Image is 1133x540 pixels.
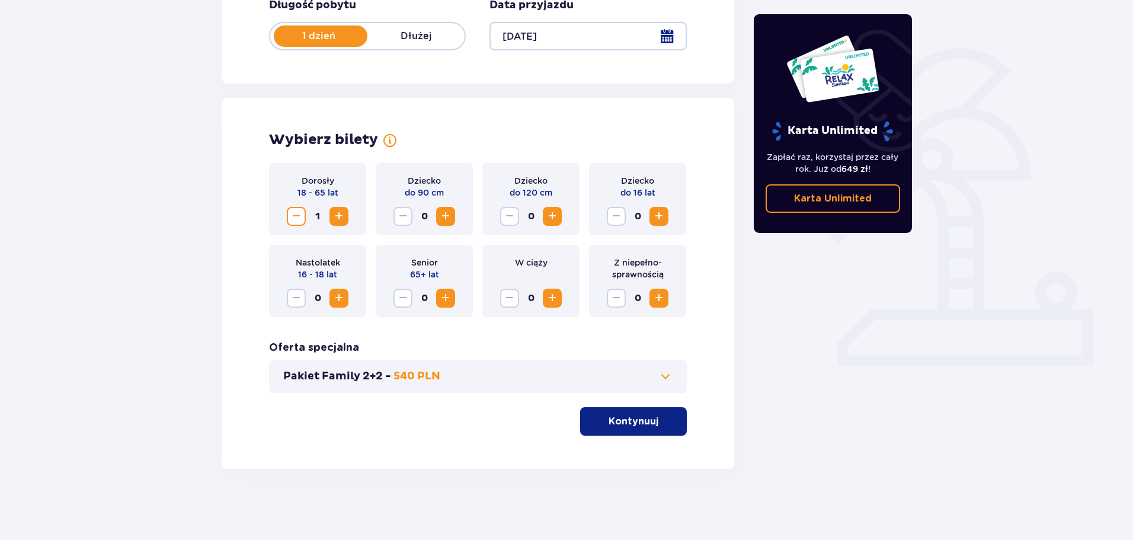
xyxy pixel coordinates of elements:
[297,187,338,199] p: 18 - 65 lat
[410,269,439,280] p: 65+ lat
[841,164,868,174] span: 649 zł
[415,289,434,308] span: 0
[500,207,519,226] button: Zmniejsz
[521,207,540,226] span: 0
[649,289,668,308] button: Zwiększ
[298,269,337,280] p: 16 - 18 lat
[543,289,562,308] button: Zwiększ
[308,207,327,226] span: 1
[367,30,465,43] p: Dłużej
[283,369,673,384] button: Pakiet Family 2+2 -540 PLN
[329,289,348,308] button: Zwiększ
[786,34,880,103] img: Dwie karty całoroczne do Suntago z napisem 'UNLIMITED RELAX', na białym tle z tropikalnymi liśćmi...
[302,175,334,187] p: Dorosły
[408,175,441,187] p: Dziecko
[607,207,626,226] button: Zmniejsz
[620,187,655,199] p: do 16 lat
[598,257,677,280] p: Z niepełno­sprawnością
[287,289,306,308] button: Zmniejsz
[405,187,444,199] p: do 90 cm
[308,289,327,308] span: 0
[283,369,391,384] p: Pakiet Family 2+2 -
[296,257,340,269] p: Nastolatek
[269,131,378,149] h2: Wybierz bilety
[580,407,687,436] button: Kontynuuj
[510,187,552,199] p: do 120 cm
[514,175,548,187] p: Dziecko
[628,207,647,226] span: 0
[269,341,359,355] h3: Oferta specjalna
[411,257,438,269] p: Senior
[543,207,562,226] button: Zwiększ
[794,192,872,205] p: Karta Unlimited
[393,289,412,308] button: Zmniejsz
[766,151,901,175] p: Zapłać raz, korzystaj przez cały rok. Już od !
[500,289,519,308] button: Zmniejsz
[393,369,440,384] p: 540 PLN
[607,289,626,308] button: Zmniejsz
[649,207,668,226] button: Zwiększ
[628,289,647,308] span: 0
[329,207,348,226] button: Zwiększ
[515,257,548,269] p: W ciąży
[609,415,658,428] p: Kontynuuj
[270,30,367,43] p: 1 dzień
[521,289,540,308] span: 0
[436,289,455,308] button: Zwiększ
[766,184,901,213] a: Karta Unlimited
[436,207,455,226] button: Zwiększ
[415,207,434,226] span: 0
[621,175,654,187] p: Dziecko
[287,207,306,226] button: Zmniejsz
[771,121,894,142] p: Karta Unlimited
[393,207,412,226] button: Zmniejsz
